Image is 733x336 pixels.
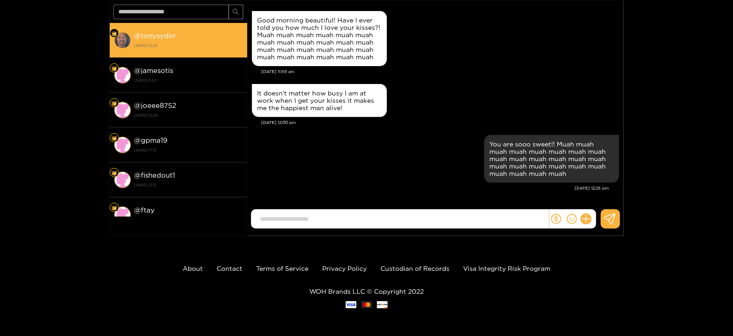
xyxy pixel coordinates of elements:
strong: [DATE] 21:13 [134,181,243,189]
a: Terms of Service [256,265,308,272]
strong: [DATE] 03:00 [134,216,243,224]
span: smile [567,214,577,224]
div: Good morning beautiful! Have I ever told you how much I love your kisses?! Muah muah muah muah mu... [257,17,381,61]
div: Sep. 30, 11:59 am [252,11,387,66]
img: conversation [114,137,131,153]
img: Fan Level [112,205,117,211]
strong: [DATE] 17:13 [134,146,243,154]
img: conversation [114,32,131,49]
img: Fan Level [112,135,117,141]
strong: [DATE] 12:25 [134,41,243,50]
div: Sep. 30, 12:00 pm [252,84,387,117]
strong: @ ftay [134,206,155,214]
strong: @ tonysydor [134,32,176,39]
img: Fan Level [112,170,117,176]
div: [DATE] 12:00 pm [262,119,619,126]
img: conversation [114,67,131,84]
img: conversation [114,102,131,118]
strong: @ joeee8752 [134,101,177,109]
div: Sep. 30, 12:25 pm [484,135,619,183]
img: Fan Level [112,101,117,106]
img: Fan Level [112,31,117,36]
strong: @ jamesotis [134,67,173,74]
button: search [229,5,243,19]
strong: [DATE] 11:53 [134,76,243,84]
img: conversation [114,172,131,188]
div: [DATE] 12:25 pm [252,185,610,191]
a: Custodian of Records [380,265,449,272]
img: Fan Level [112,66,117,71]
a: Contact [217,265,242,272]
a: Visa Integrity Risk Program [463,265,550,272]
img: conversation [114,207,131,223]
span: dollar [551,214,561,224]
div: You are sooo sweet!! Muah muah muah muah muah muah muah muah muah muah muah muah muah muah muah m... [490,140,614,177]
strong: [DATE] 15:28 [134,111,243,119]
a: Privacy Policy [322,265,367,272]
a: About [183,265,203,272]
div: It doesn't matter how busy I am at work when I get your kisses it makes me the happiest man alive! [257,90,381,112]
strong: @ fishedout1 [134,171,175,179]
span: search [232,8,239,16]
div: [DATE] 11:59 am [262,68,619,75]
button: dollar [549,212,563,226]
strong: @ gpma19 [134,136,168,144]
